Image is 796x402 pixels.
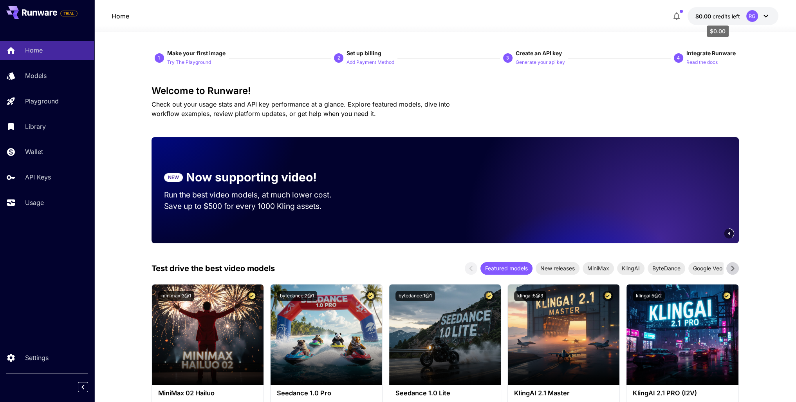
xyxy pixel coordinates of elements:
[347,59,394,66] p: Add Payment Method
[583,264,614,272] span: MiniMax
[158,389,257,397] h3: MiniMax 02 Hailuo
[78,382,88,392] button: Collapse sidebar
[506,54,509,62] p: 3
[186,168,317,186] p: Now supporting video!
[648,264,685,272] span: ByteDance
[583,262,614,275] div: MiniMax
[60,9,78,18] span: Add your payment card to enable full platform functionality.
[152,284,264,385] img: alt
[688,7,778,25] button: $0.00RG
[25,96,59,106] p: Playground
[695,13,713,20] span: $0.00
[536,262,579,275] div: New releases
[633,389,732,397] h3: KlingAI 2.1 PRO (I2V)
[707,25,729,37] div: $0.00
[686,59,718,66] p: Read the docs
[746,10,758,22] div: RG
[152,100,450,118] span: Check out your usage stats and API key performance at a glance. Explore featured models, dive int...
[167,59,211,66] p: Try The Playground
[25,71,47,80] p: Models
[25,198,44,207] p: Usage
[164,189,347,201] p: Run the best video models, at much lower cost.
[167,57,211,67] button: Try The Playground
[167,50,226,56] span: Make your first image
[271,284,382,385] img: alt
[25,147,43,156] p: Wallet
[168,174,179,181] p: NEW
[158,291,194,301] button: minimax:3@1
[389,284,501,385] img: alt
[516,57,565,67] button: Generate your api key
[603,291,613,301] button: Certified Model – Vetted for best performance and includes a commercial license.
[277,291,317,301] button: bytedance:2@1
[112,11,129,21] nav: breadcrumb
[677,54,680,62] p: 4
[688,262,727,275] div: Google Veo
[247,291,257,301] button: Certified Model – Vetted for best performance and includes a commercial license.
[395,291,435,301] button: bytedance:1@1
[395,389,495,397] h3: Seedance 1.0 Lite
[277,389,376,397] h3: Seedance 1.0 Pro
[508,284,619,385] img: alt
[25,122,46,131] p: Library
[713,13,740,20] span: credits left
[152,85,739,96] h3: Welcome to Runware!
[484,291,495,301] button: Certified Model – Vetted for best performance and includes a commercial license.
[695,12,740,20] div: $0.00
[514,389,613,397] h3: KlingAI 2.1 Master
[480,262,532,275] div: Featured models
[338,54,340,62] p: 2
[152,263,275,274] p: Test drive the best video models
[688,264,727,272] span: Google Veo
[617,262,644,275] div: KlingAI
[728,230,730,236] span: 4
[516,59,565,66] p: Generate your api key
[648,262,685,275] div: ByteDance
[164,201,347,212] p: Save up to $500 for every 1000 Kling assets.
[61,11,77,16] span: TRIAL
[617,264,644,272] span: KlingAI
[686,50,736,56] span: Integrate Runware
[25,353,49,362] p: Settings
[536,264,579,272] span: New releases
[25,172,51,182] p: API Keys
[516,50,562,56] span: Create an API key
[347,50,381,56] span: Set up billing
[626,284,738,385] img: alt
[25,45,43,55] p: Home
[686,57,718,67] button: Read the docs
[112,11,129,21] a: Home
[480,264,532,272] span: Featured models
[158,54,161,62] p: 1
[84,380,94,394] div: Collapse sidebar
[347,57,394,67] button: Add Payment Method
[514,291,546,301] button: klingai:5@3
[722,291,732,301] button: Certified Model – Vetted for best performance and includes a commercial license.
[365,291,376,301] button: Certified Model – Vetted for best performance and includes a commercial license.
[633,291,665,301] button: klingai:5@2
